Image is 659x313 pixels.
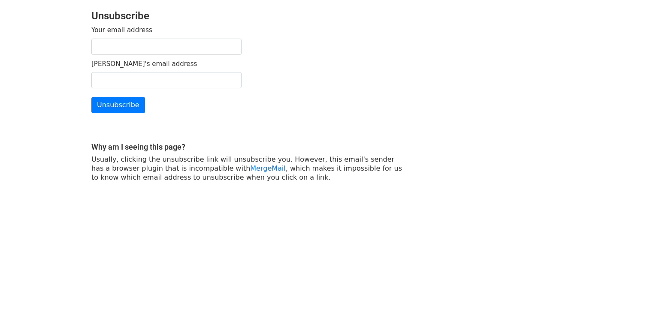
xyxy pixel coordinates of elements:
iframe: Chat Widget [616,272,659,313]
input: Unsubscribe [91,97,145,113]
p: Usually, clicking the unsubscribe link will unsubscribe you. However, this email's sender has a b... [91,155,405,182]
h5: Why am I seeing this page? [91,142,405,152]
label: Your email address [91,25,152,35]
a: MergeMail [250,164,285,172]
label: [PERSON_NAME]'s email address [91,59,197,69]
h3: Unsubscribe [91,10,242,22]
